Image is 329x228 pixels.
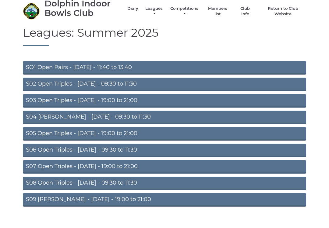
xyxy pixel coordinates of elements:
[23,144,306,157] a: S06 Open Triples - [DATE] - 09:30 to 11:30
[127,6,138,11] a: Diary
[23,26,306,46] h1: Leagues: Summer 2025
[23,177,306,190] a: S08 Open Triples - [DATE] - 09:30 to 11:30
[170,6,199,17] a: Competitions
[23,61,306,75] a: SO1 Open Pairs - [DATE] - 11:40 to 13:40
[23,193,306,207] a: S09 [PERSON_NAME] - [DATE] - 19:00 to 21:00
[23,160,306,174] a: S07 Open Triples - [DATE] - 19:00 to 21:00
[23,127,306,141] a: S05 Open Triples - [DATE] - 19:00 to 21:00
[23,3,40,20] img: Dolphin Indoor Bowls Club
[144,6,164,17] a: Leagues
[260,6,306,17] a: Return to Club Website
[23,111,306,124] a: S04 [PERSON_NAME] - [DATE] - 09:30 to 11:30
[23,94,306,108] a: S03 Open Triples - [DATE] - 19:00 to 21:00
[205,6,230,17] a: Members list
[236,6,254,17] a: Club Info
[23,78,306,91] a: S02 Open Triples - [DATE] - 09:30 to 11:30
